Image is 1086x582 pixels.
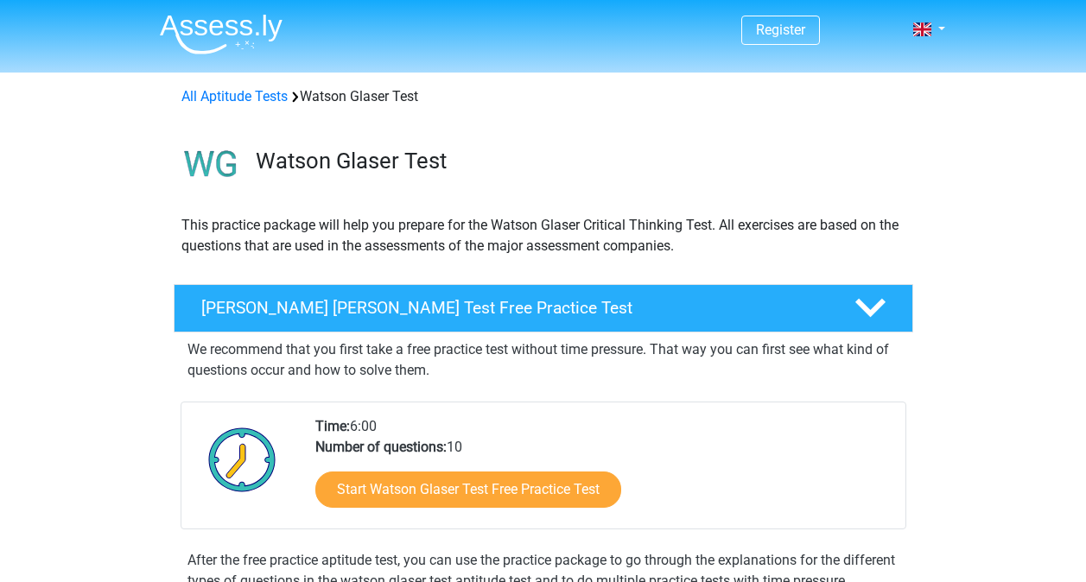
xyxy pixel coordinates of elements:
div: 6:00 10 [302,416,905,528]
p: We recommend that you first take a free practice test without time pressure. That way you can fir... [187,339,899,381]
img: Clock [199,416,286,503]
div: Watson Glaser Test [175,86,912,107]
a: Start Watson Glaser Test Free Practice Test [315,471,621,508]
img: Assessly [160,14,283,54]
a: [PERSON_NAME] [PERSON_NAME] Test Free Practice Test [167,284,920,332]
b: Number of questions: [315,439,447,455]
b: Time: [315,418,350,434]
img: watson glaser test [175,128,248,201]
a: All Aptitude Tests [181,88,288,104]
p: This practice package will help you prepare for the Watson Glaser Critical Thinking Test. All exe... [181,215,905,256]
h4: [PERSON_NAME] [PERSON_NAME] Test Free Practice Test [201,298,827,318]
h3: Watson Glaser Test [256,148,899,174]
a: Register [756,22,805,38]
